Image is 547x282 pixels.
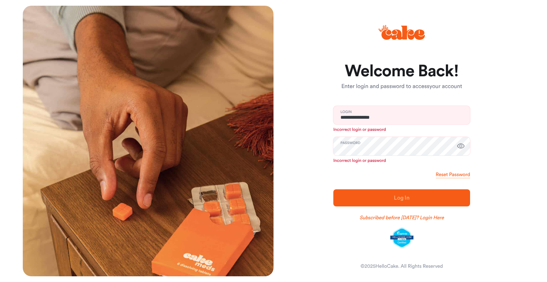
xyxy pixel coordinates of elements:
button: Log In [333,189,470,206]
p: Incorrect login or password [333,127,470,133]
p: Enter login and password to access your account [333,82,470,91]
a: Reset Password [436,171,470,178]
p: Incorrect login or password [333,158,470,164]
h1: Welcome Back! [333,63,470,80]
img: legit-script-certified.png [390,228,413,248]
span: Log In [394,195,410,201]
div: © 2025 HelloCake. All Rights Reserved [360,263,443,270]
a: Subscribed before [DATE]? Login Here [360,214,444,221]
